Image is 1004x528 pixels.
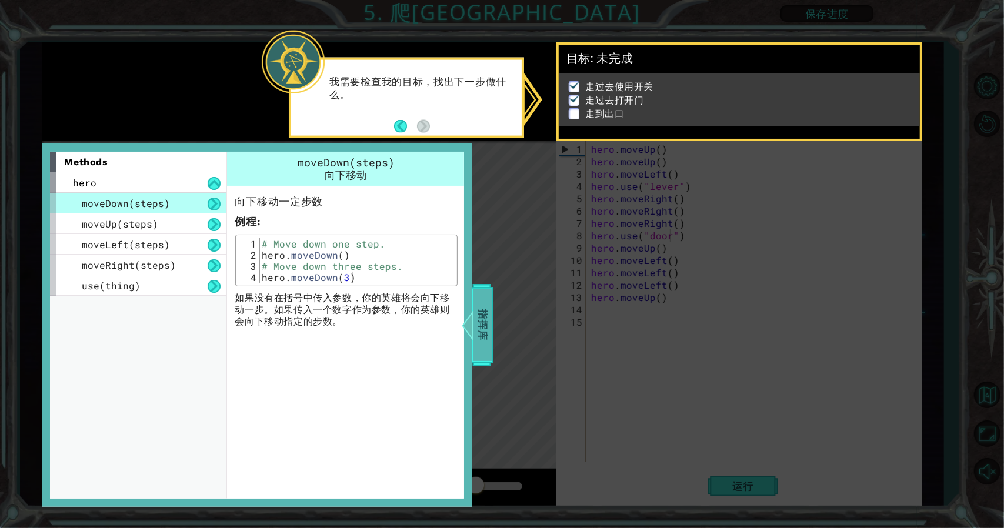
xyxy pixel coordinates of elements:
div: 2 [239,249,260,260]
span: 向下移动 [325,168,368,182]
p: 走过去打开门 [585,93,643,106]
p: 如果没有在括号中传入参数，你的英雄将会向下移动一步。如果传入一个数字作为参数，你的英雄则会向下移动指定的步数。 [235,292,458,328]
span: methods [65,156,108,168]
img: Check mark for checkbox [569,93,581,103]
span: moveRight(steps) [82,259,176,271]
div: 3 [239,260,260,272]
span: use(thing) [82,279,141,292]
span: moveDown(steps) [298,155,395,169]
p: 向下移动一定步数 [235,195,458,209]
button: Back [394,119,417,132]
div: methods [50,152,226,172]
span: moveLeft(steps) [82,238,171,250]
p: 走到出口 [585,107,624,120]
div: 4 [239,272,260,283]
span: hero [74,176,97,189]
strong: : [235,215,261,228]
span: 目标 [566,51,633,66]
div: moveDown(steps)向下移动 [227,152,466,186]
span: moveUp(steps) [82,218,159,230]
p: 我需要检查我的目标，找出下一步做什么。 [329,75,513,101]
p: 走过去使用开关 [585,80,653,93]
div: 1 [239,238,260,249]
img: Check mark for checkbox [569,80,581,89]
span: moveDown(steps) [82,197,171,209]
span: 例程 [235,215,257,228]
button: Next [417,119,430,132]
span: 指挥库 [473,289,492,361]
span: : 未完成 [591,51,633,65]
